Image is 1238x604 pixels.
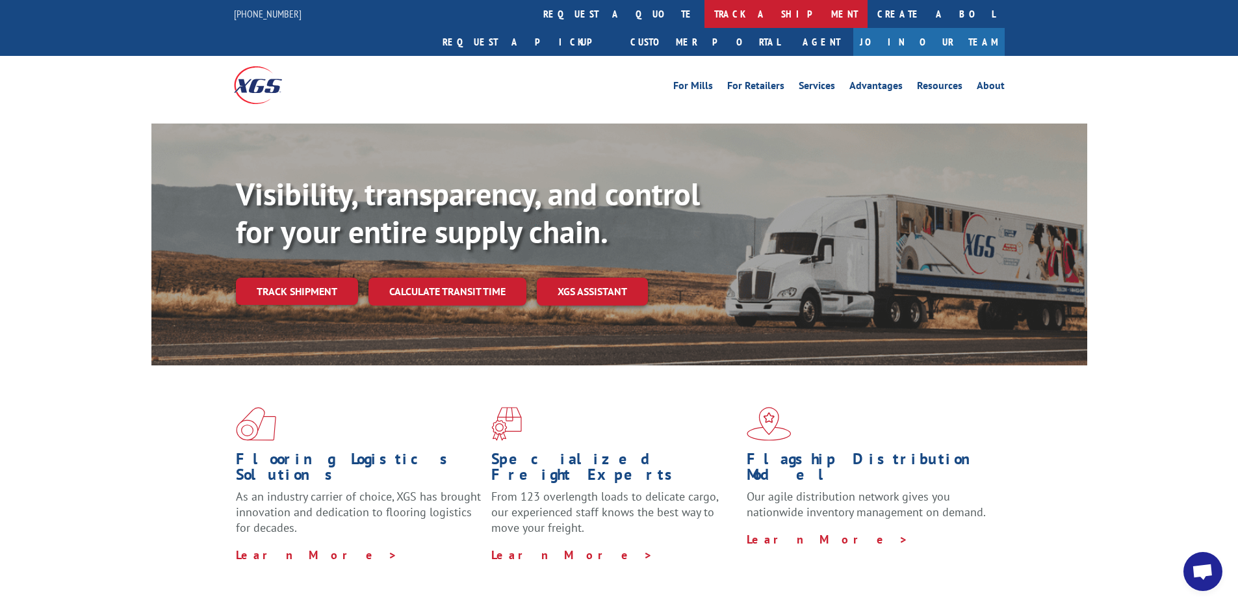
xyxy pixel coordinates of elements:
[236,451,482,489] h1: Flooring Logistics Solutions
[727,81,784,95] a: For Retailers
[236,407,276,441] img: xgs-icon-total-supply-chain-intelligence-red
[236,278,358,305] a: Track shipment
[537,278,648,306] a: XGS ASSISTANT
[236,547,398,562] a: Learn More >
[621,28,790,56] a: Customer Portal
[433,28,621,56] a: Request a pickup
[747,489,986,519] span: Our agile distribution network gives you nationwide inventory management on demand.
[977,81,1005,95] a: About
[236,174,700,252] b: Visibility, transparency, and control for your entire supply chain.
[853,28,1005,56] a: Join Our Team
[236,489,481,535] span: As an industry carrier of choice, XGS has brought innovation and dedication to flooring logistics...
[491,407,522,441] img: xgs-icon-focused-on-flooring-red
[491,451,737,489] h1: Specialized Freight Experts
[491,489,737,547] p: From 123 overlength loads to delicate cargo, our experienced staff knows the best way to move you...
[673,81,713,95] a: For Mills
[799,81,835,95] a: Services
[747,451,992,489] h1: Flagship Distribution Model
[234,7,302,20] a: [PHONE_NUMBER]
[790,28,853,56] a: Agent
[368,278,526,306] a: Calculate transit time
[1183,552,1222,591] a: Open chat
[747,407,792,441] img: xgs-icon-flagship-distribution-model-red
[747,532,909,547] a: Learn More >
[491,547,653,562] a: Learn More >
[849,81,903,95] a: Advantages
[917,81,962,95] a: Resources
